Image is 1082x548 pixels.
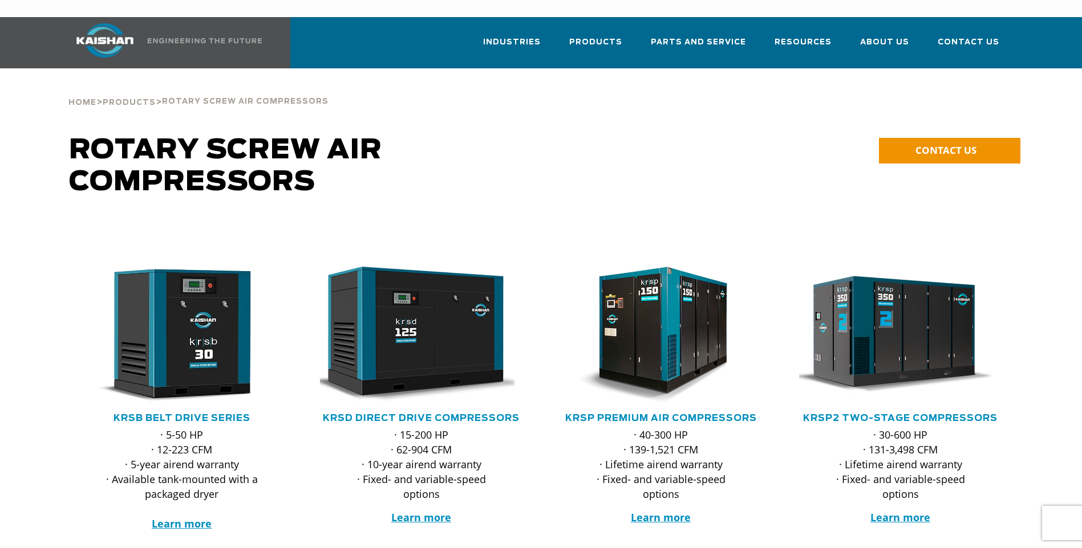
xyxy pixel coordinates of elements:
div: krsb30 [80,267,283,403]
div: > > [68,68,329,112]
a: KRSP2 Two-Stage Compressors [803,414,998,423]
a: Learn more [631,510,691,524]
a: KRSP Premium Air Compressors [565,414,757,423]
a: Learn more [152,517,212,530]
a: Parts and Service [651,27,746,66]
a: Learn more [870,510,930,524]
a: Products [103,97,156,107]
a: KRSB Belt Drive Series [114,414,250,423]
span: Resources [775,36,832,49]
span: Industries [483,36,541,49]
a: Learn more [391,510,451,524]
p: · 40-300 HP · 139-1,521 CFM · Lifetime airend warranty · Fixed- and variable-speed options [582,427,740,501]
a: KRSD Direct Drive Compressors [323,414,520,423]
a: About Us [860,27,909,66]
div: krsp350 [799,267,1002,403]
img: krsp150 [551,267,754,403]
a: Contact Us [938,27,999,66]
p: · 5-50 HP · 12-223 CFM · 5-year airend warranty · Available tank-mounted with a packaged dryer [103,427,261,531]
div: krsd125 [320,267,523,403]
img: kaishan logo [62,23,148,58]
span: Rotary Screw Air Compressors [162,98,329,105]
a: Kaishan USA [62,17,264,68]
p: · 30-600 HP · 131-3,498 CFM · Lifetime airend warranty · Fixed- and variable-speed options [822,427,979,501]
span: About Us [860,36,909,49]
span: Home [68,99,96,107]
span: Products [103,99,156,107]
a: Industries [483,27,541,66]
a: Resources [775,27,832,66]
img: krsd125 [311,267,514,403]
img: Engineering the future [148,38,262,43]
span: CONTACT US [915,144,976,157]
span: Parts and Service [651,36,746,49]
span: Rotary Screw Air Compressors [69,137,382,196]
a: Home [68,97,96,107]
a: Products [569,27,622,66]
img: krsb30 [72,267,275,403]
p: · 15-200 HP · 62-904 CFM · 10-year airend warranty · Fixed- and variable-speed options [343,427,500,501]
div: krsp150 [560,267,763,403]
span: Contact Us [938,36,999,49]
img: krsp350 [791,267,994,403]
a: CONTACT US [879,138,1020,163]
span: Products [569,36,622,49]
